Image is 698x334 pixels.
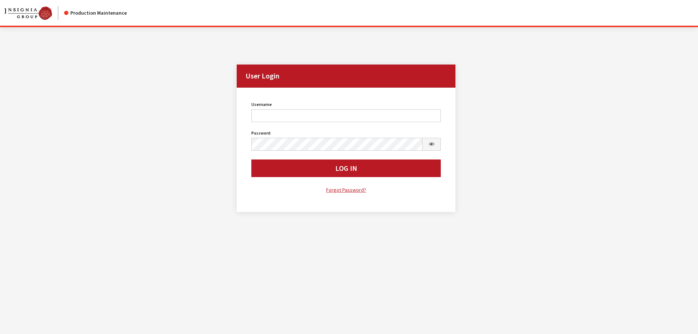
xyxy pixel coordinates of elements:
a: Forgot Password? [251,186,441,194]
label: Username [251,101,272,108]
img: Catalog Maintenance [4,7,52,20]
button: Log In [251,159,441,177]
h2: User Login [237,65,456,88]
button: Show Password [422,138,441,151]
a: Insignia Group logo [4,6,64,20]
div: Production Maintenance [64,9,127,17]
label: Password [251,130,270,136]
